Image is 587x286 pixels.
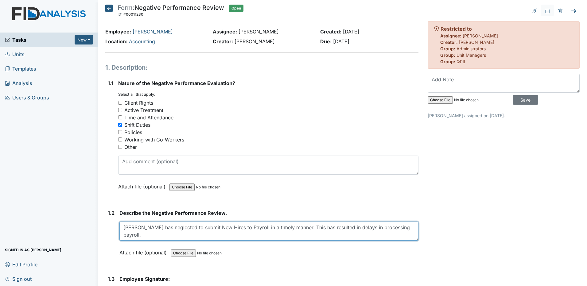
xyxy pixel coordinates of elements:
strong: Assignee: [440,33,461,38]
span: Employee Signature: [119,276,170,282]
input: Save [513,95,538,105]
div: Shift Duties [124,121,150,129]
strong: Location: [105,38,127,44]
strong: Created: [320,29,341,35]
h1: 1. Description: [105,63,418,72]
label: 1.2 [108,209,115,217]
label: Attach file (optional) [118,180,168,190]
div: Policies [124,129,142,136]
a: Accounting [129,38,155,44]
strong: Employee: [105,29,131,35]
span: #00011280 [123,12,143,17]
strong: Creator: [213,38,233,44]
input: Active Treatment [118,108,122,112]
input: Shift Duties [118,123,122,127]
span: [DATE] [333,38,349,44]
span: Analysis [5,78,32,88]
span: ID: [118,12,122,17]
div: Time and Attendance [124,114,173,121]
div: Other [124,143,137,151]
span: [PERSON_NAME] [459,40,494,45]
input: Working with Co-Workers [118,137,122,141]
span: Nature of the Negative Performance Evaluation? [118,80,235,86]
strong: Group: [440,59,455,64]
label: 1.3 [108,275,115,283]
a: [PERSON_NAME] [133,29,173,35]
strong: Creator: [440,40,458,45]
strong: Group: [440,46,455,51]
button: New [75,35,93,44]
input: Time and Attendance [118,115,122,119]
p: [PERSON_NAME] assigned on [DATE]. [428,112,580,119]
span: [PERSON_NAME] [463,33,498,38]
input: Other [118,145,122,149]
div: Client Rights [124,99,153,106]
span: Administrators [457,46,486,51]
span: QPII [457,59,465,64]
strong: Restricted to [441,26,472,32]
input: Policies [118,130,122,134]
span: Form: [118,4,134,11]
span: Sign out [5,274,32,284]
span: Describe the Negative Performance Review. [119,210,227,216]
span: Open [229,5,243,12]
div: Negative Performance Review [118,5,224,18]
span: Units [5,49,25,59]
strong: Assignee: [213,29,237,35]
small: Select all that apply: [118,92,155,97]
div: Working with Co-Workers [124,136,184,143]
span: Users & Groups [5,93,49,102]
span: Templates [5,64,36,73]
label: Attach file (optional) [119,245,169,256]
span: Signed in as [PERSON_NAME] [5,245,61,255]
strong: Group: [440,52,455,58]
input: Client Rights [118,101,122,105]
span: [PERSON_NAME] [235,38,275,44]
label: 1.1 [108,79,113,87]
span: [PERSON_NAME] [239,29,279,35]
span: Edit Profile [5,260,37,269]
a: Tasks [5,36,75,44]
span: [DATE] [343,29,359,35]
span: Unit Managers [457,52,486,58]
div: Active Treatment [124,106,163,114]
strong: Due: [320,38,332,44]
